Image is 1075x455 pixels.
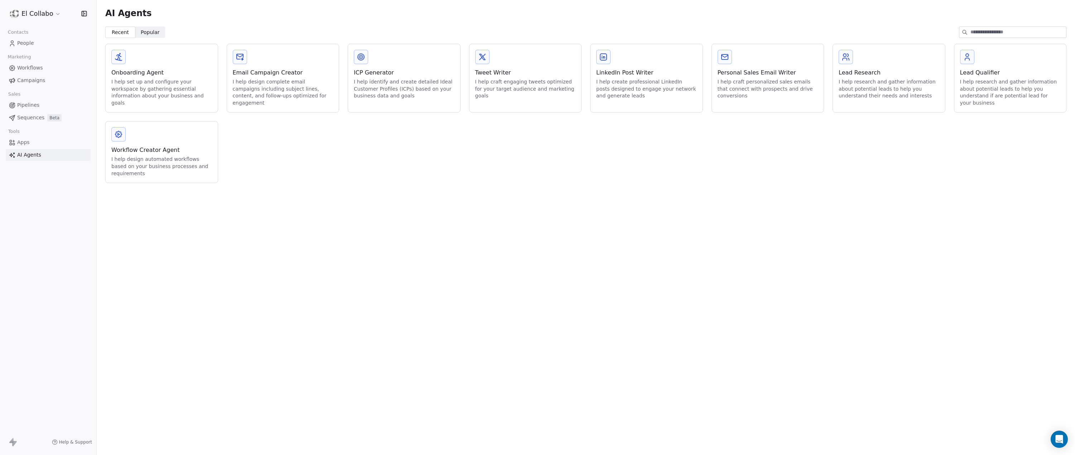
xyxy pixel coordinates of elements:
div: Lead Qualifier [960,68,1061,77]
div: Tweet Writer [475,68,576,77]
div: Personal Sales Email Writer [718,68,818,77]
div: Open Intercom Messenger [1051,431,1068,448]
span: Tools [5,126,23,137]
div: Workflow Creator Agent [111,146,212,154]
div: Onboarding Agent [111,68,212,77]
div: LinkedIn Post Writer [596,68,697,77]
div: ICP Generator [354,68,454,77]
span: Workflows [17,64,43,72]
a: SequencesBeta [6,112,91,124]
span: Pipelines [17,101,39,109]
a: Help & Support [52,439,92,445]
span: People [17,39,34,47]
button: El Collabo [9,8,62,20]
a: Campaigns [6,75,91,86]
div: I help research and gather information about potential leads to help you understand if are potent... [960,78,1061,106]
div: I help craft personalized sales emails that connect with prospects and drive conversions [718,78,818,100]
div: Lead Research [839,68,939,77]
span: Beta [47,114,62,121]
span: Campaigns [17,77,45,84]
a: People [6,37,91,49]
div: I help identify and create detailed Ideal Customer Profiles (ICPs) based on your business data an... [354,78,454,100]
a: AI Agents [6,149,91,161]
div: I help set up and configure your workspace by gathering essential information about your business... [111,78,212,106]
div: Email Campaign Creator [233,68,333,77]
span: Sequences [17,114,44,121]
a: Pipelines [6,99,91,111]
span: Apps [17,139,30,146]
div: I help research and gather information about potential leads to help you understand their needs a... [839,78,939,100]
span: AI Agents [105,8,151,19]
span: El Collabo [21,9,53,18]
span: AI Agents [17,151,41,159]
img: Elcollabo%20logo%20smaller.png [10,9,19,18]
div: I help create professional LinkedIn posts designed to engage your network and generate leads [596,78,697,100]
span: Contacts [5,27,32,38]
span: Popular [141,29,160,36]
div: I help craft engaging tweets optimized for your target audience and marketing goals [475,78,576,100]
div: I help design automated workflows based on your business processes and requirements [111,156,212,177]
span: Help & Support [59,439,92,445]
span: Sales [5,89,24,100]
a: Apps [6,136,91,148]
div: I help design complete email campaigns including subject lines, content, and follow-ups optimized... [233,78,333,106]
a: Workflows [6,62,91,74]
span: Marketing [5,52,34,62]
